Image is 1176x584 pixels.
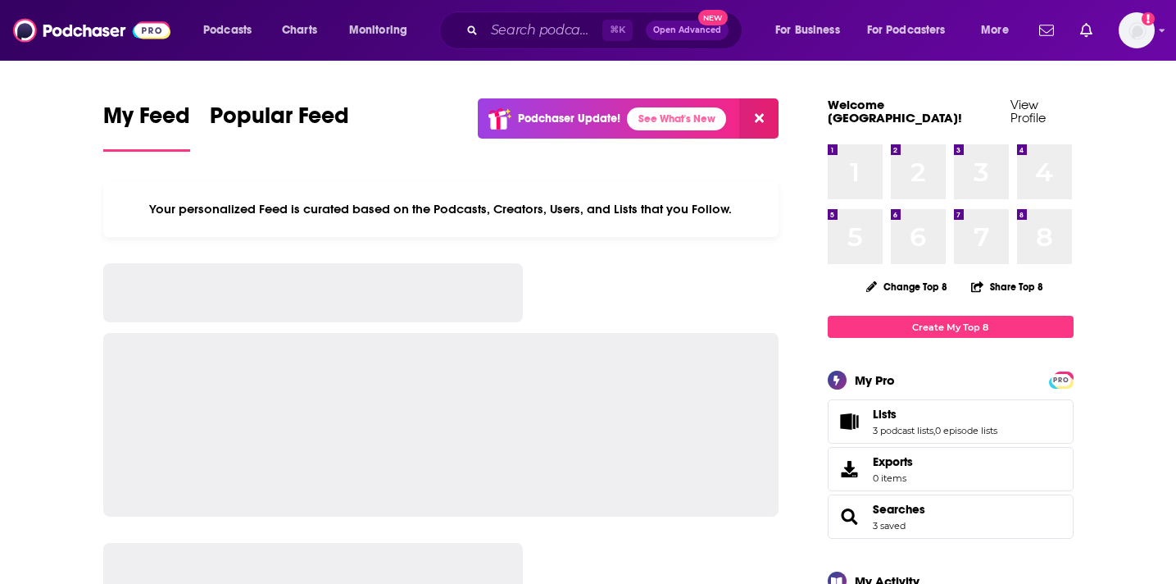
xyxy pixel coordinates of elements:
[1142,12,1155,25] svg: Add a profile image
[873,454,913,469] span: Exports
[210,102,349,152] a: Popular Feed
[873,407,997,422] a: Lists
[833,410,866,433] a: Lists
[13,15,170,46] img: Podchaser - Follow, Share and Rate Podcasts
[833,505,866,528] a: Searches
[1074,16,1099,44] a: Show notifications dropdown
[828,97,962,125] a: Welcome [GEOGRAPHIC_DATA]!
[828,447,1074,491] a: Exports
[856,17,969,43] button: open menu
[828,399,1074,444] span: Lists
[873,425,933,436] a: 3 podcast lists
[775,19,840,42] span: For Business
[828,495,1074,539] span: Searches
[1119,12,1155,48] span: Logged in as meghna
[518,112,620,125] p: Podchaser Update!
[1051,373,1071,386] a: PRO
[271,17,327,43] a: Charts
[933,425,935,436] span: ,
[455,11,758,49] div: Search podcasts, credits, & more...
[1119,12,1155,48] img: User Profile
[103,102,190,152] a: My Feed
[970,271,1044,303] button: Share Top 8
[484,17,602,43] input: Search podcasts, credits, & more...
[349,19,407,42] span: Monitoring
[103,181,779,237] div: Your personalized Feed is curated based on the Podcasts, Creators, Users, and Lists that you Follow.
[698,10,728,25] span: New
[646,21,729,40] button: Open AdvancedNew
[856,276,958,297] button: Change Top 8
[855,372,895,388] div: My Pro
[873,472,913,484] span: 0 items
[1033,16,1060,44] a: Show notifications dropdown
[833,458,866,481] span: Exports
[602,20,633,41] span: ⌘ K
[210,102,349,139] span: Popular Feed
[1119,12,1155,48] button: Show profile menu
[873,502,925,517] a: Searches
[969,17,1029,43] button: open menu
[338,17,429,43] button: open menu
[764,17,860,43] button: open menu
[1051,374,1071,386] span: PRO
[627,107,726,130] a: See What's New
[873,407,897,422] span: Lists
[1010,97,1046,125] a: View Profile
[935,425,997,436] a: 0 episode lists
[981,19,1009,42] span: More
[828,316,1074,338] a: Create My Top 8
[867,19,946,42] span: For Podcasters
[103,102,190,139] span: My Feed
[282,19,317,42] span: Charts
[653,26,721,34] span: Open Advanced
[873,520,906,532] a: 3 saved
[203,19,252,42] span: Podcasts
[192,17,273,43] button: open menu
